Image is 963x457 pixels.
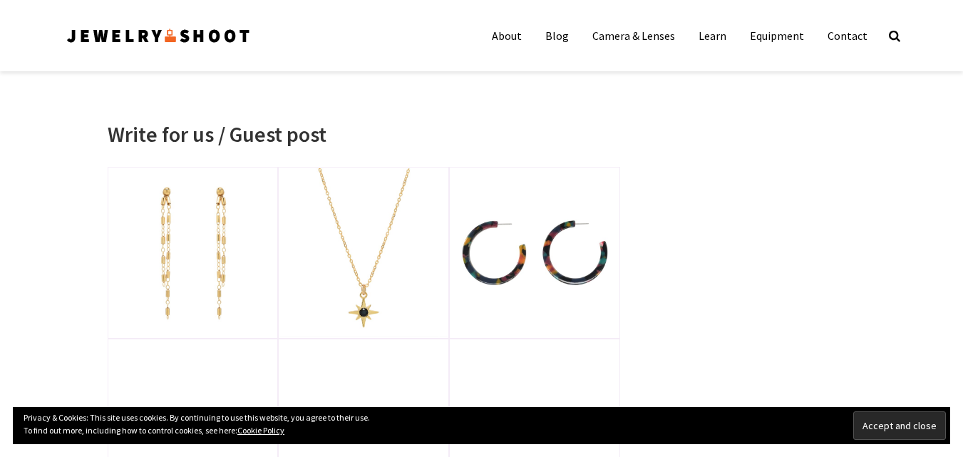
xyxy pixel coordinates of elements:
[65,24,252,47] img: Jewelry Photographer Bay Area - San Francisco | Nationwide via Mail
[853,411,946,440] input: Accept and close
[688,21,737,50] a: Learn
[582,21,686,50] a: Camera & Lenses
[237,425,284,436] a: Cookie Policy
[739,21,815,50] a: Equipment
[481,21,532,50] a: About
[108,121,621,147] h1: Write for us / Guest post
[13,407,950,444] div: Privacy & Cookies: This site uses cookies. By continuing to use this website, you agree to their ...
[817,21,878,50] a: Contact
[535,21,580,50] a: Blog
